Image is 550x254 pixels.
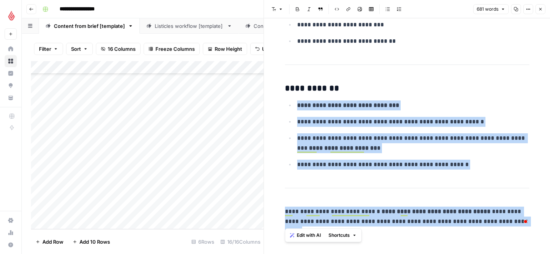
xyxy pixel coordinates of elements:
[328,232,350,239] span: Shortcuts
[5,67,17,79] a: Insights
[5,9,18,23] img: Lightspeed Logo
[108,45,136,53] span: 16 Columns
[217,236,264,248] div: 16/16 Columns
[250,43,280,55] button: Undo
[155,22,224,30] div: Listicles workflow [template]
[31,236,68,248] button: Add Row
[5,79,17,92] a: Opportunities
[39,45,51,53] span: Filter
[79,238,110,246] span: Add 10 Rows
[66,43,93,55] button: Sort
[71,45,81,53] span: Sort
[5,214,17,226] a: Settings
[477,6,498,13] span: 681 words
[287,230,324,240] button: Edit with AI
[5,6,17,25] button: Workspace: Lightspeed
[188,236,217,248] div: 6 Rows
[39,18,140,34] a: Content from brief [template]
[239,18,349,34] a: Content from keyword [template]
[144,43,200,55] button: Freeze Columns
[68,236,115,248] button: Add 10 Rows
[254,22,335,30] div: Content from keyword [template]
[96,43,141,55] button: 16 Columns
[5,43,17,55] a: Home
[297,232,321,239] span: Edit with AI
[54,22,125,30] div: Content from brief [template]
[473,4,509,14] button: 681 words
[5,239,17,251] button: Help + Support
[203,43,247,55] button: Row Height
[5,92,17,104] a: Your Data
[5,55,17,67] a: Browse
[325,230,360,240] button: Shortcuts
[140,18,239,34] a: Listicles workflow [template]
[34,43,63,55] button: Filter
[155,45,195,53] span: Freeze Columns
[42,238,63,246] span: Add Row
[215,45,242,53] span: Row Height
[5,226,17,239] a: Usage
